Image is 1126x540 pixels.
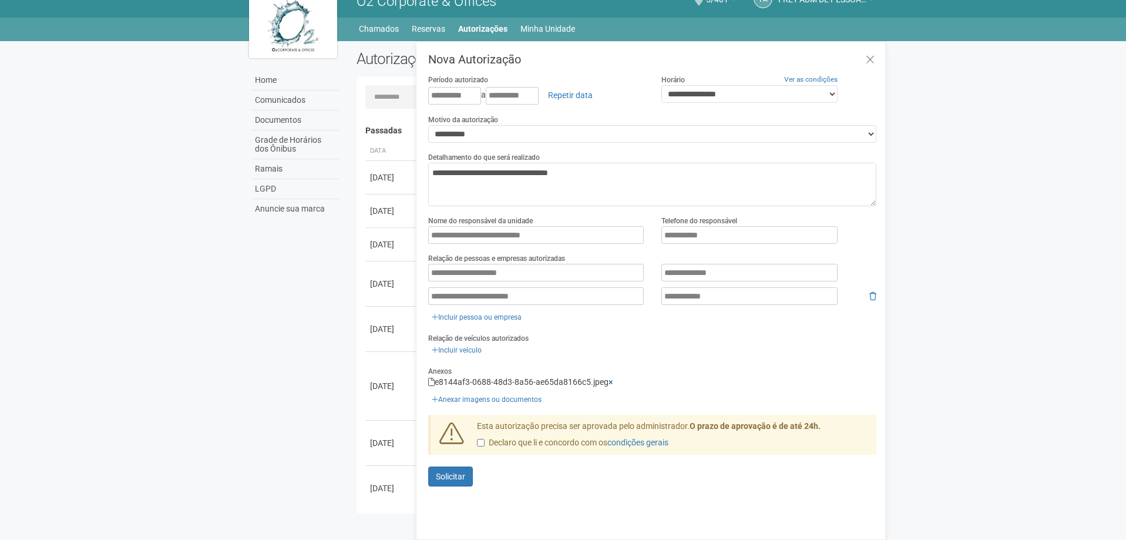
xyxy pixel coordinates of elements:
a: Ramais [252,159,339,179]
a: Grade de Horários dos Ônibus [252,130,339,159]
label: Motivo da autorização [428,115,498,125]
a: Home [252,71,339,90]
th: Data [365,142,418,161]
a: Comunicados [252,90,339,110]
strong: O prazo de aprovação é de até 24h. [690,421,821,431]
div: [DATE] [370,278,414,290]
h4: Passadas [365,126,869,135]
label: Horário [661,75,685,85]
span: Solicitar [436,472,465,481]
div: [DATE] [370,380,414,392]
a: Documentos [252,110,339,130]
label: Telefone do responsável [661,216,737,226]
div: [DATE] [370,239,414,250]
a: Anuncie sua marca [252,199,339,219]
label: Relação de veículos autorizados [428,333,529,344]
a: Chamados [359,21,399,37]
label: Anexos [428,366,452,377]
div: a [428,85,644,105]
button: Solicitar [428,467,473,487]
a: LGPD [252,179,339,199]
h3: Nova Autorização [428,53,876,65]
a: Repetir data [540,85,600,105]
div: e8144af3-0688-48d3-8a56-ae65da8166c5.jpeg [428,377,876,387]
label: Nome do responsável da unidade [428,216,533,226]
a: × [609,377,613,387]
a: Incluir pessoa ou empresa [428,311,525,324]
h2: Autorizações [357,50,608,68]
div: [DATE] [370,205,414,217]
label: Período autorizado [428,75,488,85]
div: [DATE] [370,172,414,183]
div: [DATE] [370,437,414,449]
label: Detalhamento do que será realizado [428,152,540,163]
a: Autorizações [458,21,507,37]
a: condições gerais [607,438,668,447]
a: Minha Unidade [520,21,575,37]
label: Relação de pessoas e empresas autorizadas [428,253,565,264]
a: Anexar imagens ou documentos [428,393,545,406]
a: Ver as condições [784,75,838,83]
div: [DATE] [370,323,414,335]
a: Reservas [412,21,445,37]
input: Declaro que li e concordo com oscondições gerais [477,439,485,447]
a: Incluir veículo [428,344,485,357]
label: Declaro que li e concordo com os [477,437,668,449]
i: Remover [869,292,876,300]
div: Esta autorização precisa ser aprovada pelo administrador. [468,421,877,455]
div: [DATE] [370,482,414,494]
